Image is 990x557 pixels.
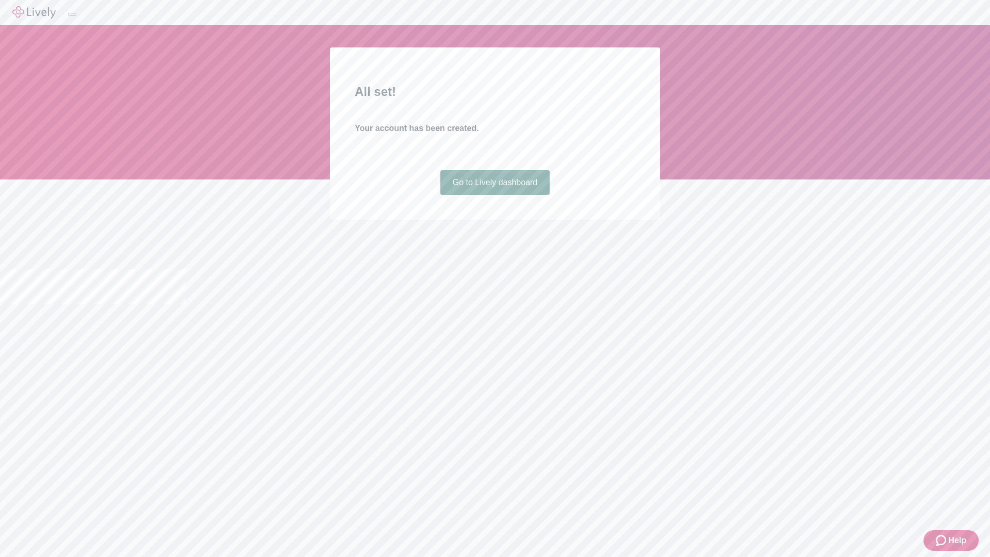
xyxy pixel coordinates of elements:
[68,13,76,16] button: Log out
[948,534,966,547] span: Help
[355,83,635,101] h2: All set!
[923,530,979,551] button: Zendesk support iconHelp
[12,6,56,19] img: Lively
[936,534,948,547] svg: Zendesk support icon
[440,170,550,195] a: Go to Lively dashboard
[355,122,635,135] h4: Your account has been created.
